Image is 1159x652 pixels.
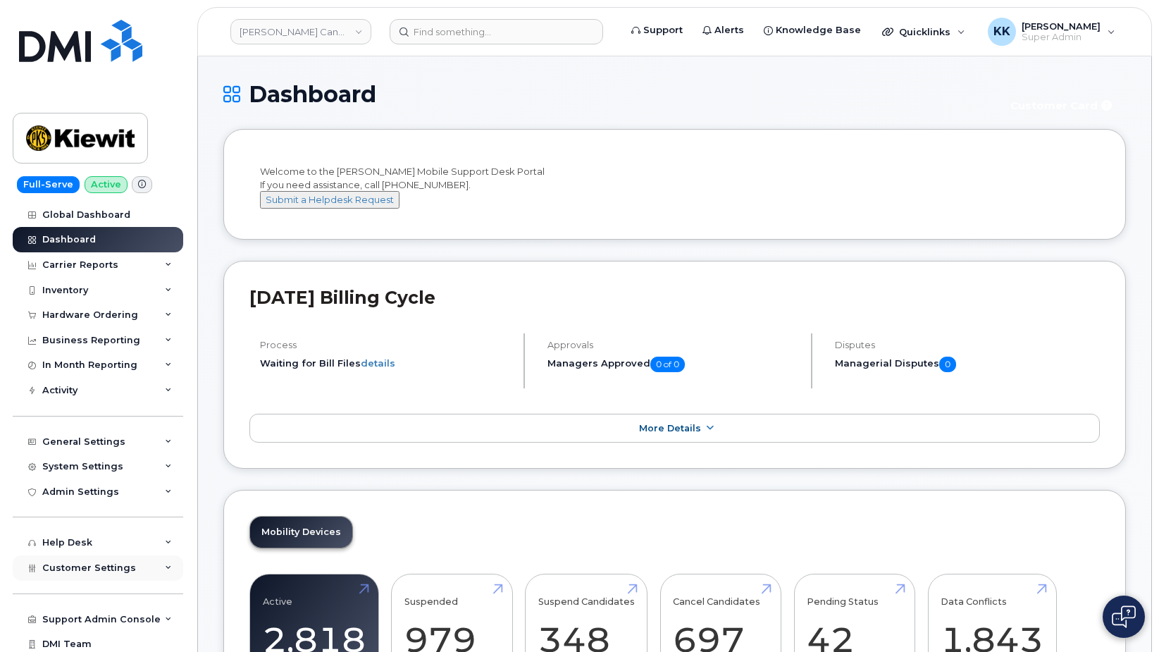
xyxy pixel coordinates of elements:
h4: Approvals [547,340,799,350]
span: 0 [939,357,956,372]
a: details [361,357,395,369]
button: Submit a Helpdesk Request [260,191,399,209]
span: More Details [639,423,701,433]
h5: Managerial Disputes [835,357,1100,372]
a: Mobility Devices [250,517,352,548]
li: Waiting for Bill Files [260,357,512,370]
span: 0 of 0 [650,357,685,372]
h5: Managers Approved [547,357,799,372]
h2: [DATE] Billing Cycle [249,287,1100,308]
div: Welcome to the [PERSON_NAME] Mobile Support Desk Portal If you need assistance, call [PHONE_NUMBER]. [260,165,1089,209]
img: Open chat [1112,605,1136,628]
button: Customer Card [999,93,1126,118]
h1: Dashboard [223,82,992,106]
h4: Disputes [835,340,1100,350]
a: Submit a Helpdesk Request [260,194,399,205]
h4: Process [260,340,512,350]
